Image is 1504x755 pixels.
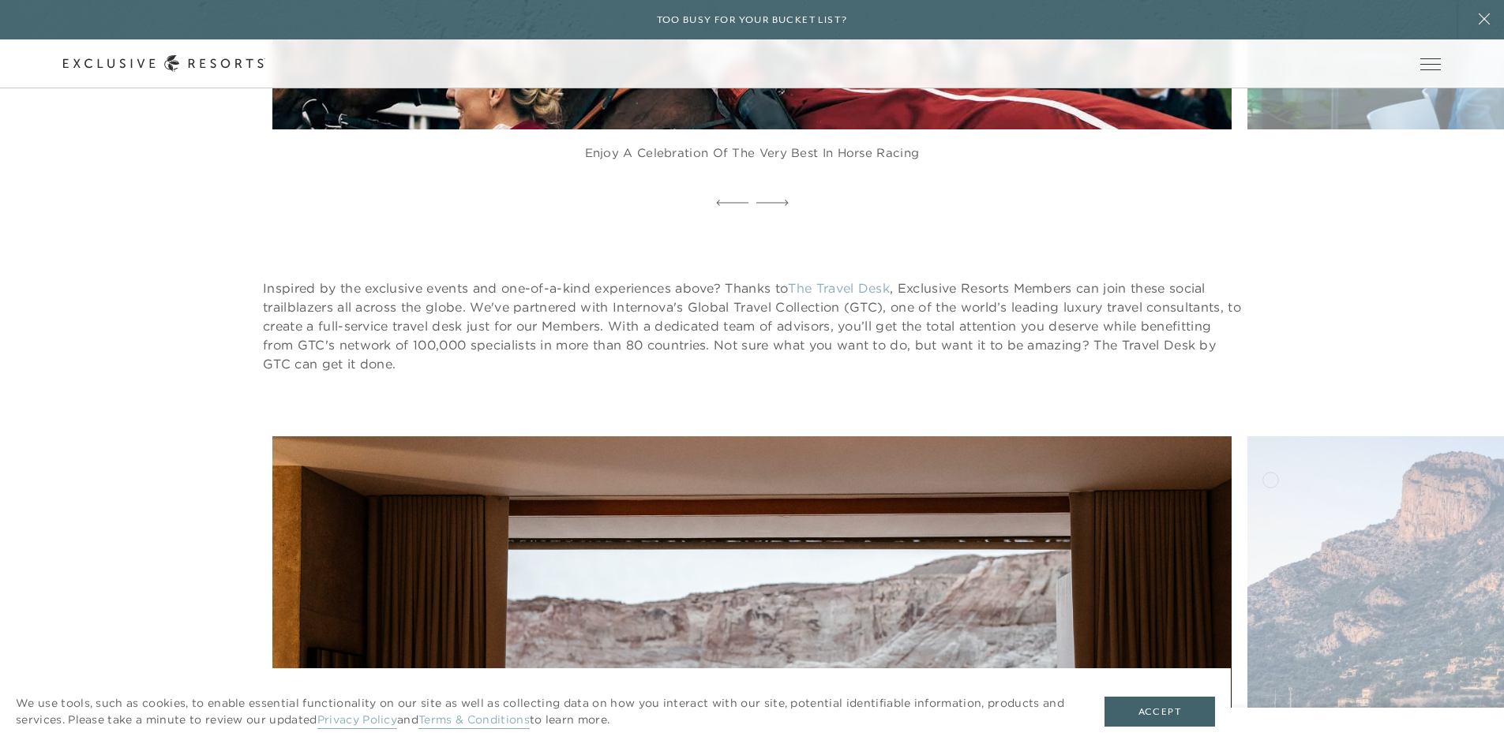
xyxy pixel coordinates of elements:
a: The Travel Desk [788,280,890,296]
button: Open navigation [1420,58,1441,69]
a: Privacy Policy [317,712,397,729]
button: Accept [1105,697,1215,727]
a: Terms & Conditions [418,712,530,729]
h6: Too busy for your bucket list? [657,13,848,28]
p: We use tools, such as cookies, to enable essential functionality on our site as well as collectin... [16,695,1073,728]
p: Inspired by the exclusive events and one-of-a-kind experiences above? Thanks to , Exclusive Resor... [263,278,1241,373]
